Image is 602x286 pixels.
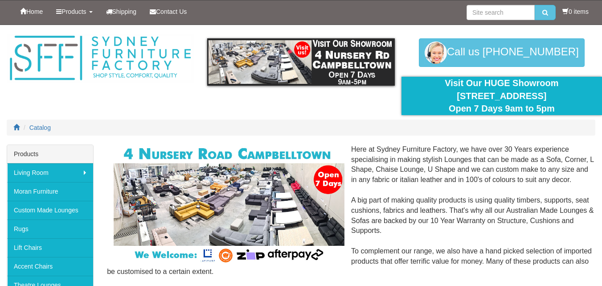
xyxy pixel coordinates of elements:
img: showroom.gif [207,38,394,86]
span: Contact Us [156,8,187,15]
a: Custom Made Lounges [7,201,93,220]
a: Accent Chairs [7,257,93,276]
span: Shipping [112,8,137,15]
a: Home [13,0,49,23]
a: Moran Furniture [7,182,93,201]
a: Contact Us [143,0,193,23]
div: Visit Our HUGE Showroom [STREET_ADDRESS] Open 7 Days 9am to 5pm [408,77,595,115]
img: Corner Modular Lounges [114,145,344,265]
a: Products [49,0,99,23]
a: Rugs [7,220,93,238]
div: Products [7,145,93,163]
a: Lift Chairs [7,238,93,257]
span: Products [61,8,86,15]
img: Sydney Furniture Factory [7,34,194,83]
a: Catalog [29,124,51,131]
input: Site search [467,5,535,20]
a: Living Room [7,163,93,182]
li: 0 items [562,7,589,16]
span: Home [26,8,43,15]
a: Shipping [99,0,143,23]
